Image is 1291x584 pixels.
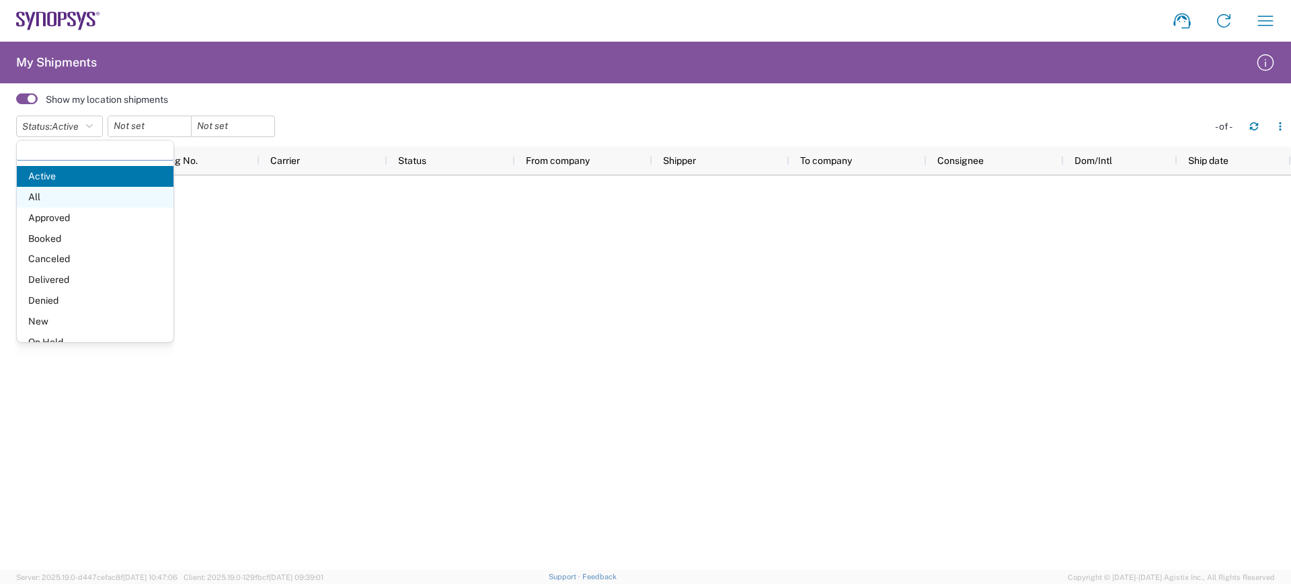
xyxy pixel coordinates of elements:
[17,187,173,208] span: All
[663,155,696,166] span: Shipper
[17,228,173,249] span: Booked
[46,93,168,106] label: Show my location shipments
[17,290,173,311] span: Denied
[16,573,178,581] span: Server: 2025.19.0-d447cefac8f
[1215,120,1239,132] div: - of -
[16,116,103,137] button: Status:Active
[270,155,300,166] span: Carrier
[398,155,426,166] span: Status
[17,332,173,353] span: On Hold
[17,249,173,269] span: Canceled
[549,573,582,581] a: Support
[582,573,617,581] a: Feedback
[1074,155,1112,166] span: Dom/Intl
[526,155,590,166] span: From company
[123,573,178,581] span: [DATE] 10:47:06
[52,121,79,132] span: Active
[17,311,173,332] span: New
[1188,155,1228,166] span: Ship date
[937,155,984,166] span: Consignee
[17,166,173,187] span: Active
[17,208,173,228] span: Approved
[16,54,97,71] h2: My Shipments
[269,573,323,581] span: [DATE] 09:39:01
[192,116,274,136] input: Not set
[17,269,173,290] span: Delivered
[108,116,191,136] input: Not set
[800,155,852,166] span: To company
[184,573,323,581] span: Client: 2025.19.0-129fbcf
[1068,571,1275,583] span: Copyright © [DATE]-[DATE] Agistix Inc., All Rights Reserved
